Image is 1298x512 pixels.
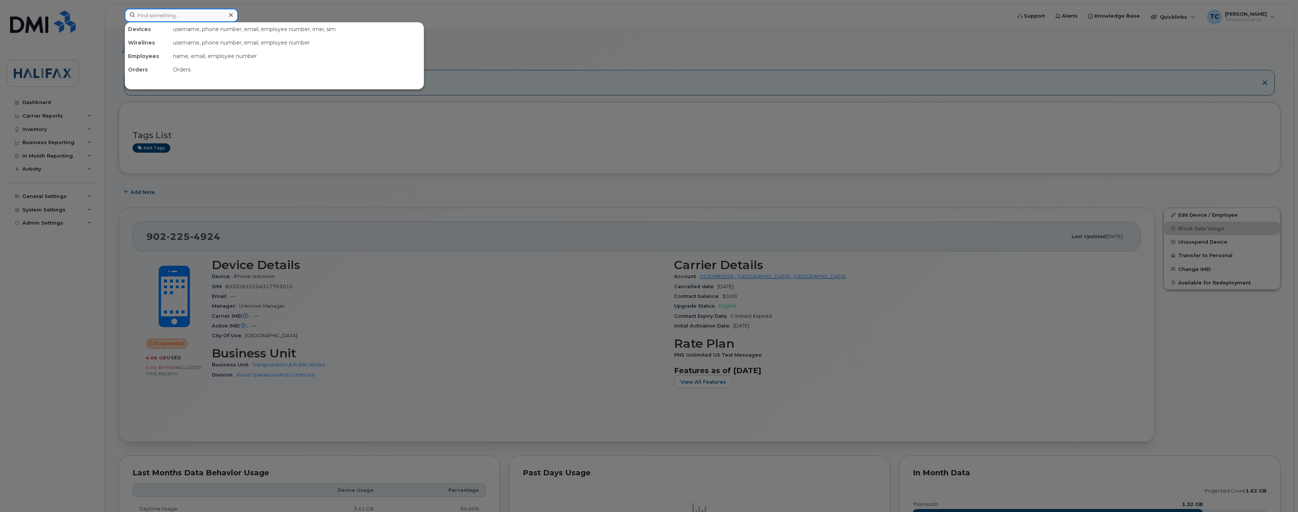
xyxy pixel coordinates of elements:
div: username, phone number, email, employee number [170,36,424,49]
div: username, phone number, email, employee number, imei, sim [170,22,424,36]
div: Employees [125,49,170,63]
iframe: Messenger Launcher [1265,479,1292,506]
div: Orders [125,63,170,76]
div: name, email, employee number [170,49,424,63]
div: Wirelines [125,36,170,49]
div: Devices [125,22,170,36]
div: Orders [170,63,424,76]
